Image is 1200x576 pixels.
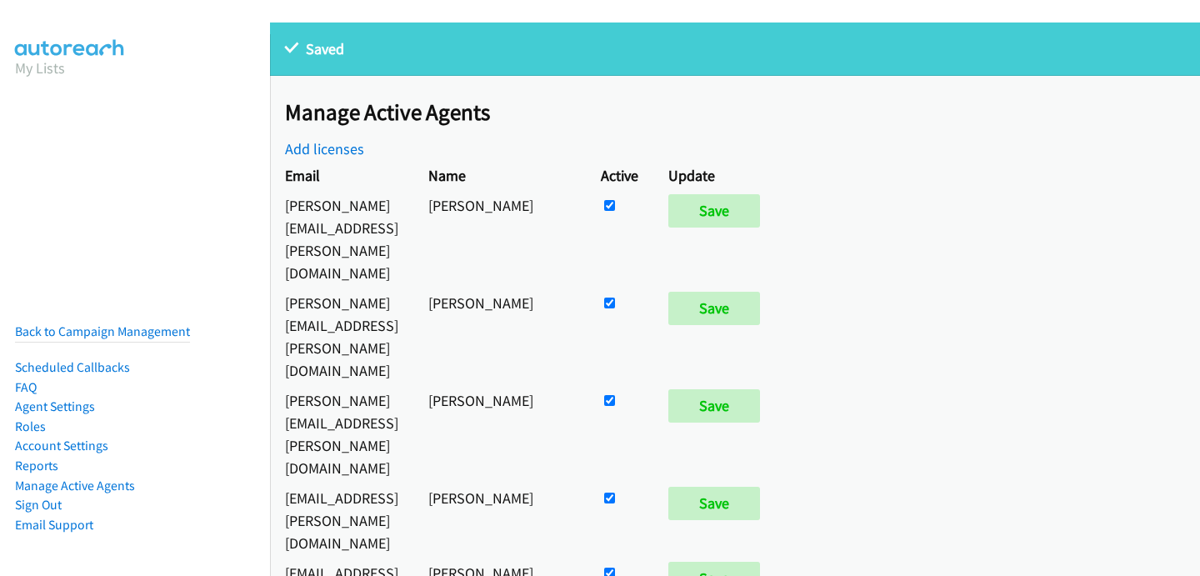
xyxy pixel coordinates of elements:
td: [PERSON_NAME] [413,483,586,558]
a: Add licenses [285,139,364,158]
h2: Manage Active Agents [285,98,1200,127]
a: Manage Active Agents [15,478,135,493]
td: [PERSON_NAME][EMAIL_ADDRESS][PERSON_NAME][DOMAIN_NAME] [270,385,413,483]
input: Save [668,292,760,325]
th: Name [413,160,586,190]
input: Save [668,389,760,423]
th: Email [270,160,413,190]
td: [EMAIL_ADDRESS][PERSON_NAME][DOMAIN_NAME] [270,483,413,558]
td: [PERSON_NAME][EMAIL_ADDRESS][PERSON_NAME][DOMAIN_NAME] [270,190,413,288]
a: Roles [15,418,46,434]
input: Save [668,487,760,520]
a: My Lists [15,58,65,78]
a: Reports [15,458,58,473]
a: FAQ [15,379,37,395]
a: Sign Out [15,497,62,513]
td: [PERSON_NAME] [413,385,586,483]
a: Scheduled Callbacks [15,359,130,375]
input: Save [668,194,760,228]
td: [PERSON_NAME][EMAIL_ADDRESS][PERSON_NAME][DOMAIN_NAME] [270,288,413,385]
th: Active [586,160,653,190]
a: Account Settings [15,438,108,453]
p: Saved [285,38,1185,60]
a: Email Support [15,517,93,533]
a: Agent Settings [15,398,95,414]
td: [PERSON_NAME] [413,190,586,288]
td: [PERSON_NAME] [413,288,586,385]
th: Update [653,160,782,190]
a: Back to Campaign Management [15,323,190,339]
